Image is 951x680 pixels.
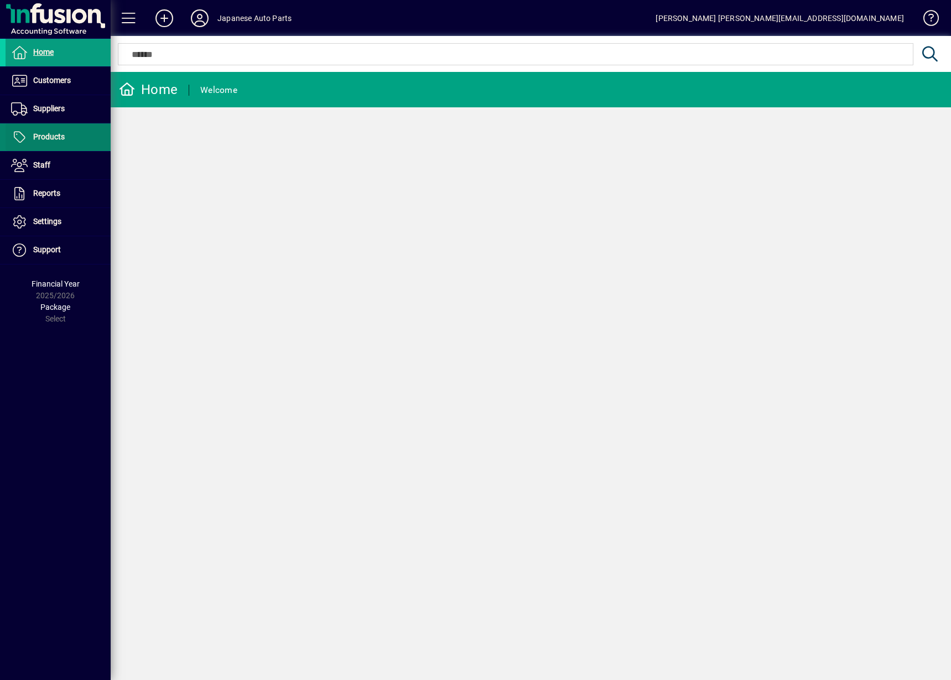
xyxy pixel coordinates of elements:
a: Reports [6,180,111,207]
span: Settings [33,217,61,226]
span: Financial Year [32,279,80,288]
button: Profile [182,8,217,28]
span: Staff [33,160,50,169]
span: Home [33,48,54,56]
a: Suppliers [6,95,111,123]
span: Products [33,132,65,141]
div: [PERSON_NAME] [PERSON_NAME][EMAIL_ADDRESS][DOMAIN_NAME] [656,9,904,27]
a: Staff [6,152,111,179]
a: Products [6,123,111,151]
div: Welcome [200,81,237,99]
span: Customers [33,76,71,85]
span: Suppliers [33,104,65,113]
a: Knowledge Base [915,2,937,38]
span: Support [33,245,61,254]
a: Settings [6,208,111,236]
span: Package [40,303,70,312]
div: Japanese Auto Parts [217,9,292,27]
a: Support [6,236,111,264]
button: Add [147,8,182,28]
a: Customers [6,67,111,95]
span: Reports [33,189,60,198]
div: Home [119,81,178,98]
